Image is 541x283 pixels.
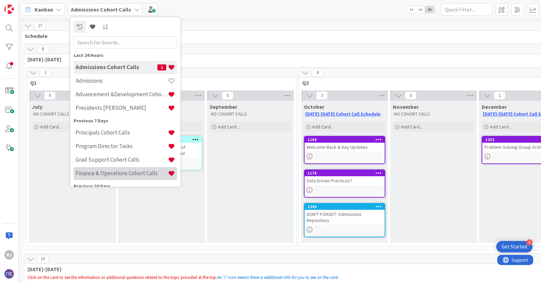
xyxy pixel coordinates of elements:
p: NO COHORT CALLS [211,112,290,117]
h4: Principals Cohort Calls [76,129,168,136]
span: 0 [44,92,56,100]
span: September [210,103,237,110]
div: 1240DON'T FORGET: Admissions Repository [305,204,385,225]
div: Get Started [502,243,527,250]
span: Add Card... [40,124,62,130]
span: 0 [405,92,417,100]
span: 3 [316,92,328,100]
input: Search for boards... [74,36,177,48]
h4: Finance & Operations Cohort Calls [76,170,168,177]
div: 1168Welcome Back & Key Updates [305,137,385,151]
h4: Admissions Cohort Calls [76,64,157,70]
div: 1240 [305,204,385,210]
a: 1240DON'T FORGET: Admissions Repository [304,203,385,237]
span: Click on the card to see the information or additional questions related to the topic provided at... [27,275,217,280]
p: NO COHORT CALLS [33,112,112,117]
span: 1 [494,92,505,100]
span: Add Card... [401,124,423,130]
h4: Grad Support Cohort Calls [76,156,168,163]
a: [DATE]-[DATE] Cohort Call Schedule [305,111,381,117]
div: Previous 7 Days [74,117,177,124]
a: 1168Welcome Back & Key Updates [304,136,385,164]
span: Add Card... [490,124,511,130]
span: 4 [312,68,323,77]
div: 4 [526,239,533,245]
div: DON'T FORGET: Admissions Repository [305,210,385,225]
span: November [393,103,419,110]
div: Previous 30 Days [74,183,177,190]
p: NO COHORT CALLS [394,112,473,117]
span: 19 [37,255,49,263]
img: Visit kanbanzone.com [4,4,14,14]
span: October [304,103,324,110]
div: 1168 [305,137,385,143]
span: 2x [416,6,425,13]
h4: Admissions [76,77,168,84]
span: December [482,103,507,110]
span: 1 [157,64,166,70]
div: 1178 [305,170,385,176]
img: avatar [4,269,14,279]
span: 0 [222,92,233,100]
b: Admissions Cohort Calls [71,6,131,13]
span: July [32,103,42,110]
div: 1178 [308,171,385,176]
span: 1 [40,68,51,77]
div: Open Get Started checklist, remaining modules: 4 [496,241,533,252]
span: Q1 [30,79,288,86]
span: Support [14,1,31,9]
a: 1178Data Driven Practices? [304,169,385,198]
div: RJ [4,250,14,260]
span: 8 [37,45,49,53]
span: 3x [425,6,434,13]
h4: Presidents [PERSON_NAME] [76,104,168,111]
span: Add Card... [312,124,334,130]
em: An "i" icon means there is additional info for you to see on the card. [217,275,339,280]
div: 1168 [308,137,385,142]
div: Welcome Back & Key Updates [305,143,385,151]
span: Kanban [35,5,53,14]
input: Quick Filter... [441,3,492,16]
div: Data Driven Practices? [305,176,385,185]
div: 1178Data Driven Practices? [305,170,385,185]
span: 1x [407,6,416,13]
span: 27 [34,22,46,30]
span: Add Card... [218,124,239,130]
div: Last 24 Hours [74,52,177,59]
h4: Program Director Tasks [76,143,168,149]
h4: Advancement &Development Cohort Calls [76,91,168,98]
div: 1240 [308,204,385,209]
